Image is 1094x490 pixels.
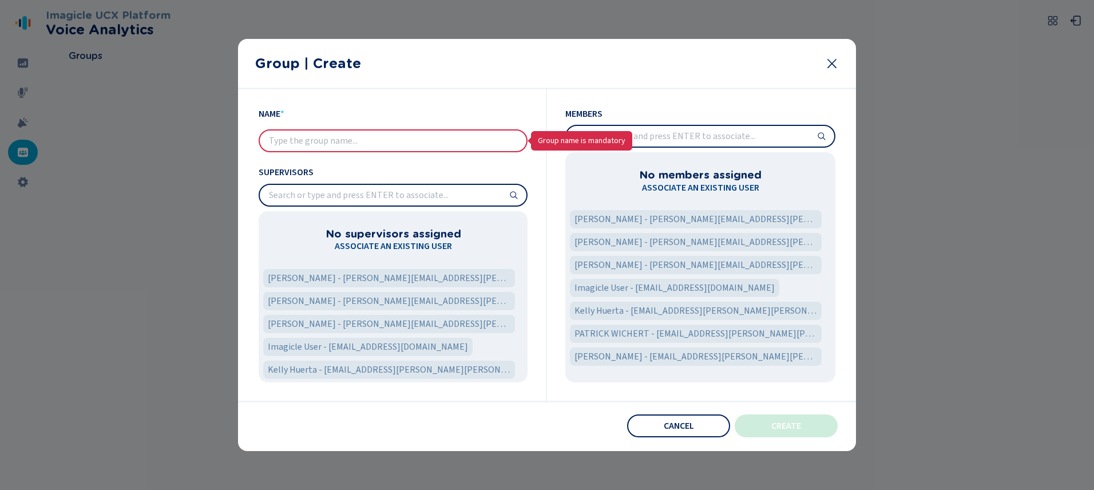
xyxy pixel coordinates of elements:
[263,292,515,310] div: Elizabeth Miller - elizabeth.miller@sharp.com
[570,210,822,228] div: Diego Ramirez - diego.ramirez@sharp.com
[627,414,730,437] button: Cancel
[531,131,632,151] div: Group name is mandatory
[268,340,468,354] span: Imagicle User - [EMAIL_ADDRESS][DOMAIN_NAME]
[574,281,775,295] span: Imagicle User - [EMAIL_ADDRESS][DOMAIN_NAME]
[263,338,473,356] div: Imagicle User - imagicleuser@sharp.com
[574,350,817,363] span: [PERSON_NAME] - [EMAIL_ADDRESS][PERSON_NAME][PERSON_NAME][DOMAIN_NAME]
[566,126,834,147] input: Search or type and press ENTER to associate...
[639,168,762,181] h3: No members assigned
[255,56,816,72] h2: Group | Create
[664,421,694,430] span: Cancel
[825,57,839,70] svg: close
[574,258,817,272] span: [PERSON_NAME] - [PERSON_NAME][EMAIL_ADDRESS][PERSON_NAME][PERSON_NAME][DOMAIN_NAME]
[642,181,759,194] span: Associate an existing user
[570,233,822,251] div: Elizabeth Miller - elizabeth.miller@sharp.com
[326,227,461,240] h3: No supervisors assigned
[570,347,822,366] div: Salam Semaan - salam.semaan@sharp.com
[570,279,779,297] div: Imagicle User - imagicleuser@sharp.com
[817,132,826,141] svg: search
[335,240,452,252] span: Associate an existing user
[259,166,528,179] span: Supervisors
[263,269,515,287] div: Diego Ramirez - diego.ramirez@sharp.com
[574,304,817,318] span: Kelly Huerta - [EMAIL_ADDRESS][PERSON_NAME][PERSON_NAME][DOMAIN_NAME]
[570,325,822,343] div: PATRICK WICHERT - patrick.wichert@sharp.com
[268,294,510,308] span: [PERSON_NAME] - [PERSON_NAME][EMAIL_ADDRESS][PERSON_NAME][PERSON_NAME][DOMAIN_NAME]
[570,256,822,274] div: Iliana Salmeron - iliana.salmeron@sharp.com
[771,421,801,430] span: Create
[268,271,510,285] span: [PERSON_NAME] - [PERSON_NAME][EMAIL_ADDRESS][PERSON_NAME][DOMAIN_NAME]
[574,212,817,226] span: [PERSON_NAME] - [PERSON_NAME][EMAIL_ADDRESS][PERSON_NAME][DOMAIN_NAME]
[570,302,822,320] div: Kelly Huerta - kelly.huerta@sharp.com
[565,108,835,120] span: Members
[574,235,817,249] span: [PERSON_NAME] - [PERSON_NAME][EMAIL_ADDRESS][PERSON_NAME][PERSON_NAME][DOMAIN_NAME]
[260,185,526,206] input: Search or type and press ENTER to associate...
[259,108,280,120] span: Name
[574,327,817,341] span: PATRICK WICHERT - [EMAIL_ADDRESS][PERSON_NAME][PERSON_NAME][DOMAIN_NAME]
[268,317,510,331] span: [PERSON_NAME] - [PERSON_NAME][EMAIL_ADDRESS][PERSON_NAME][PERSON_NAME][DOMAIN_NAME]
[263,315,515,333] div: Iliana Salmeron - iliana.salmeron@sharp.com
[268,363,510,377] span: Kelly Huerta - [EMAIL_ADDRESS][PERSON_NAME][PERSON_NAME][DOMAIN_NAME]
[263,361,515,379] div: Kelly Huerta - kelly.huerta@sharp.com
[260,131,526,151] input: Type the group name...
[735,414,838,437] button: Create
[509,191,518,200] svg: search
